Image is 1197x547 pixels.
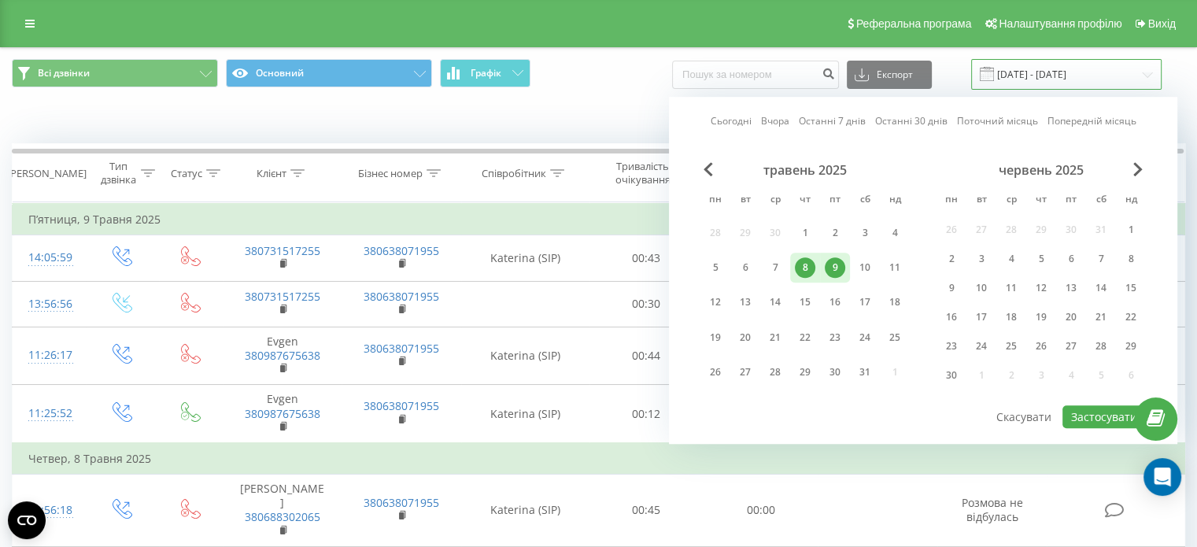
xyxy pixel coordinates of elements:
[1001,278,1022,298] div: 11
[1121,278,1141,298] div: 15
[760,288,790,317] div: ср 14 трав 2025 р.
[793,189,817,213] abbr: четвер
[825,293,845,313] div: 16
[996,247,1026,271] div: ср 4 черв 2025 р.
[1116,305,1146,329] div: нд 22 черв 2025 р.
[1029,189,1053,213] abbr: четвер
[1026,334,1056,358] div: чт 26 черв 2025 р.
[589,281,704,327] td: 00:30
[1121,336,1141,357] div: 29
[885,223,905,243] div: 4
[850,323,880,352] div: сб 24 трав 2025 р.
[941,365,962,386] div: 30
[825,362,845,383] div: 30
[795,362,815,383] div: 29
[883,189,907,213] abbr: неділя
[1031,278,1051,298] div: 12
[1086,247,1116,271] div: сб 7 черв 2025 р.
[966,276,996,300] div: вт 10 черв 2025 р.
[28,242,70,273] div: 14:05:59
[970,189,993,213] abbr: вівторок
[589,235,704,281] td: 00:43
[28,289,70,320] div: 13:56:56
[820,253,850,283] div: пт 9 трав 2025 р.
[704,189,727,213] abbr: понеділок
[589,475,704,547] td: 00:45
[765,257,785,278] div: 7
[885,293,905,313] div: 18
[589,327,704,385] td: 00:44
[38,67,90,79] span: Всі дзвінки
[790,288,820,317] div: чт 15 трав 2025 р.
[440,59,530,87] button: Графік
[820,358,850,387] div: пт 30 трав 2025 р.
[99,160,136,187] div: Тип дзвінка
[461,475,589,547] td: Katerina (SIP)
[245,243,320,258] a: 380731517255
[937,276,966,300] div: пн 9 черв 2025 р.
[1031,307,1051,327] div: 19
[1056,305,1086,329] div: пт 20 черв 2025 р.
[1121,220,1141,240] div: 1
[1026,276,1056,300] div: чт 12 черв 2025 р.
[823,189,847,213] abbr: п’ятниця
[700,162,910,178] div: травень 2025
[730,253,760,283] div: вт 6 трав 2025 р.
[1143,458,1181,496] div: Open Intercom Messenger
[471,68,501,79] span: Графік
[937,305,966,329] div: пн 16 черв 2025 р.
[996,334,1026,358] div: ср 25 черв 2025 р.
[850,218,880,247] div: сб 3 трав 2025 р.
[1116,334,1146,358] div: нд 29 черв 2025 р.
[790,323,820,352] div: чт 22 трав 2025 р.
[962,495,1023,524] span: Розмова не відбулась
[1061,307,1081,327] div: 20
[13,443,1185,475] td: Четвер, 8 Травня 2025
[1089,189,1113,213] abbr: субота
[1086,305,1116,329] div: сб 21 черв 2025 р.
[364,341,439,356] a: 380638071955
[763,189,787,213] abbr: середа
[765,293,785,313] div: 14
[700,288,730,317] div: пн 12 трав 2025 р.
[705,362,726,383] div: 26
[996,305,1026,329] div: ср 18 черв 2025 р.
[704,475,818,547] td: 00:00
[1116,218,1146,242] div: нд 1 черв 2025 р.
[799,114,866,129] a: Останні 7 днів
[1119,189,1143,213] abbr: неділя
[245,348,320,363] a: 380987675638
[245,406,320,421] a: 380987675638
[1061,336,1081,357] div: 27
[825,257,845,278] div: 9
[820,323,850,352] div: пт 23 трав 2025 р.
[223,475,342,547] td: [PERSON_NAME]
[461,235,589,281] td: Katerina (SIP)
[971,307,992,327] div: 17
[820,288,850,317] div: пт 16 трав 2025 р.
[856,17,972,30] span: Реферальна програма
[1056,334,1086,358] div: пт 27 черв 2025 р.
[461,327,589,385] td: Katerina (SIP)
[971,336,992,357] div: 24
[28,340,70,371] div: 11:26:17
[937,162,1146,178] div: червень 2025
[850,358,880,387] div: сб 31 трав 2025 р.
[795,257,815,278] div: 8
[937,247,966,271] div: пн 2 черв 2025 р.
[1091,278,1111,298] div: 14
[875,114,948,129] a: Останні 30 днів
[245,509,320,524] a: 380688302065
[937,364,966,387] div: пн 30 черв 2025 р.
[999,17,1121,30] span: Налаштування профілю
[733,189,757,213] abbr: вівторок
[1086,334,1116,358] div: сб 28 черв 2025 р.
[855,257,875,278] div: 10
[364,243,439,258] a: 380638071955
[171,167,202,180] div: Статус
[855,223,875,243] div: 3
[1026,247,1056,271] div: чт 5 черв 2025 р.
[825,327,845,348] div: 23
[364,289,439,304] a: 380638071955
[853,189,877,213] abbr: субота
